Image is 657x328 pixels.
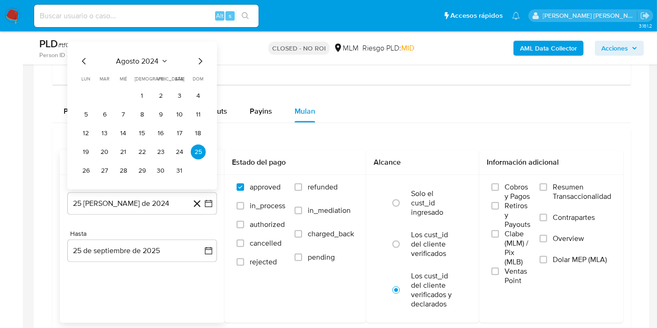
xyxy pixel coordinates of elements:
span: s [229,11,231,20]
span: 3.161.2 [639,22,652,29]
button: search-icon [236,9,255,22]
input: Buscar usuario o caso... [34,10,259,22]
span: Accesos rápidos [450,11,503,21]
p: carlos.obholz@mercadolibre.com [543,11,637,20]
b: Person ID [39,51,65,59]
b: PLD [39,36,58,51]
span: MID [401,43,414,53]
a: Salir [640,11,650,21]
a: Notificaciones [512,12,520,20]
span: Riesgo PLD: [362,43,414,53]
div: MLM [333,43,359,53]
span: Acciones [601,41,628,56]
a: ab89362e3aa20c998cf336e0b2b08836 [67,51,180,59]
button: Acciones [595,41,644,56]
p: CLOSED - NO ROI [268,42,330,55]
span: Alt [216,11,224,20]
button: AML Data Collector [513,41,584,56]
b: AML Data Collector [520,41,577,56]
span: # tfQ44ygrtbo0aPfh0oRB33Rh [58,40,144,50]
